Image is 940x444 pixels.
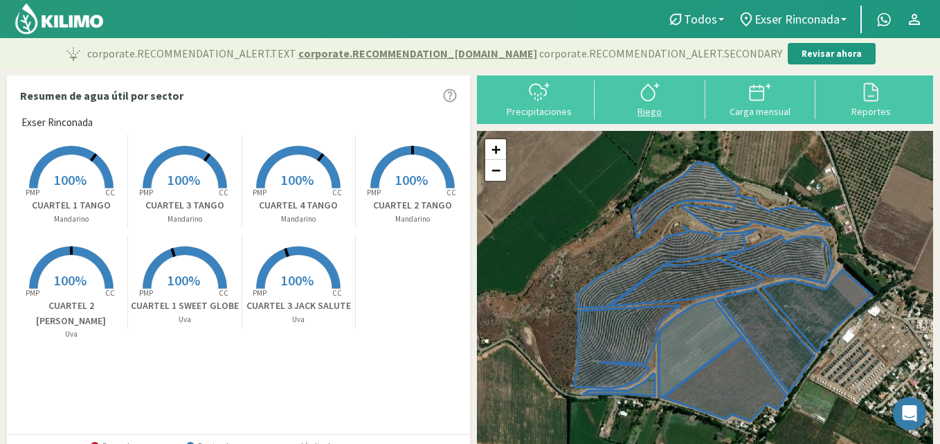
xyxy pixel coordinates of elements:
[20,87,183,104] p: Resumen de agua útil por sector
[281,171,314,188] span: 100%
[595,80,705,117] button: Riego
[242,198,355,213] p: CUARTEL 4 TANGO
[105,288,115,298] tspan: CC
[484,80,595,117] button: Precipitaciones
[485,160,506,181] a: Zoom out
[788,43,876,65] button: Revisar ahora
[21,115,93,131] span: Exser Rinconada
[281,272,314,289] span: 100%
[54,272,87,289] span: 100%
[128,198,241,213] p: CUARTEL 3 TANGO
[446,188,456,197] tspan: CC
[705,80,816,117] button: Carga mensual
[356,198,469,213] p: CUARTEL 2 TANGO
[139,188,153,197] tspan: PMP
[168,171,200,188] span: 100%
[599,107,701,116] div: Riego
[15,213,127,225] p: Mandarino
[128,314,241,326] p: Uva
[15,198,127,213] p: CUARTEL 1 TANGO
[367,188,381,197] tspan: PMP
[168,272,200,289] span: 100%
[15,299,127,328] p: CUARTEL 2 [PERSON_NAME]
[332,288,342,298] tspan: CC
[242,299,355,313] p: CUARTEL 3 JACK SALUTE
[253,288,266,298] tspan: PMP
[488,107,590,116] div: Precipitaciones
[105,188,115,197] tspan: CC
[139,288,153,298] tspan: PMP
[709,107,812,116] div: Carga mensual
[539,45,782,62] span: corporate.RECOMMENDATION_ALERT.SECONDARY
[14,2,105,35] img: Kilimo
[54,171,87,188] span: 100%
[87,45,782,62] p: corporate.RECOMMENDATION_ALERT.TEXT
[128,299,241,313] p: CUARTEL 1 SWEET GLOBE
[893,397,926,430] div: Open Intercom Messenger
[25,188,39,197] tspan: PMP
[754,12,840,26] span: Exser Rinconada
[25,288,39,298] tspan: PMP
[395,171,428,188] span: 100%
[15,328,127,340] p: Uva
[298,45,537,62] span: corporate.RECOMMENDATION_[DOMAIN_NAME]
[128,213,241,225] p: Mandarino
[356,213,469,225] p: Mandarino
[820,107,922,116] div: Reportes
[684,12,717,26] span: Todos
[219,288,228,298] tspan: CC
[219,188,228,197] tspan: CC
[332,188,342,197] tspan: CC
[253,188,266,197] tspan: PMP
[485,139,506,160] a: Zoom in
[242,213,355,225] p: Mandarino
[802,47,862,61] p: Revisar ahora
[242,314,355,326] p: Uva
[815,80,926,117] button: Reportes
